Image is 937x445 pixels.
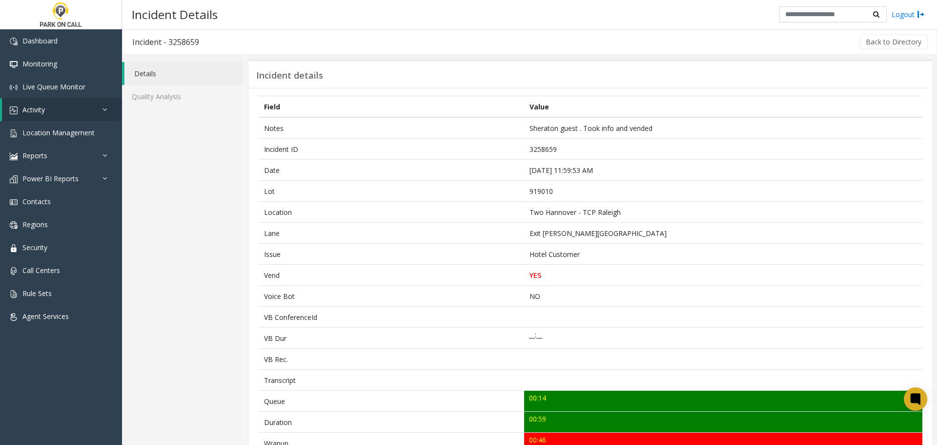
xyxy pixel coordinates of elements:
td: Vend [259,265,524,286]
td: Incident ID [259,139,524,160]
td: Lane [259,223,524,244]
td: 00:14 [524,391,922,412]
td: Date [259,160,524,181]
img: 'icon' [10,106,18,114]
td: Voice Bot [259,286,524,307]
td: Issue [259,244,524,265]
a: Details [124,62,244,85]
img: 'icon' [10,267,18,275]
td: Queue [259,391,524,412]
span: Regions [22,220,48,229]
td: [DATE] 11:59:53 AM [524,160,922,181]
td: Lot [259,181,524,202]
span: Activity [22,105,45,114]
a: Activity [2,98,122,121]
img: 'icon' [10,221,18,229]
td: Duration [259,412,524,433]
th: Field [259,96,524,118]
td: Hotel Customer [524,244,922,265]
span: Dashboard [22,36,58,45]
img: 'icon' [10,129,18,137]
p: YES [530,270,917,280]
img: 'icon' [10,38,18,45]
th: Value [524,96,922,118]
img: 'icon' [10,313,18,321]
td: __:__ [524,328,922,349]
span: Call Centers [22,266,60,275]
td: Notes [259,117,524,139]
img: logout [917,9,925,20]
img: 'icon' [10,175,18,183]
span: Power BI Reports [22,174,79,183]
td: 919010 [524,181,922,202]
span: Live Queue Monitor [22,82,85,91]
img: 'icon' [10,152,18,160]
td: Two Hannover - TCP Raleigh [524,202,922,223]
img: 'icon' [10,198,18,206]
td: Sheraton guest . Took info and vended [524,117,922,139]
span: Monitoring [22,59,57,68]
td: Exit [PERSON_NAME][GEOGRAPHIC_DATA] [524,223,922,244]
span: Location Management [22,128,95,137]
img: 'icon' [10,290,18,298]
td: VB Dur [259,328,524,349]
h3: Incident details [256,70,323,81]
td: VB ConferenceId [259,307,524,328]
img: 'icon' [10,84,18,91]
span: Agent Services [22,312,69,321]
td: 3258659 [524,139,922,160]
button: Back to Directory [859,35,928,49]
p: NO [530,291,917,301]
td: Location [259,202,524,223]
span: Contacts [22,197,51,206]
img: 'icon' [10,244,18,252]
img: 'icon' [10,61,18,68]
h3: Incident Details [127,2,223,26]
td: VB Rec. [259,349,524,370]
h3: Incident - 3258659 [122,31,209,53]
a: Logout [892,9,925,20]
td: Transcript [259,370,524,391]
a: Quality Analysis [122,85,244,108]
span: Rule Sets [22,289,52,298]
span: Security [22,243,47,252]
td: 00:59 [524,412,922,433]
span: Reports [22,151,47,160]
